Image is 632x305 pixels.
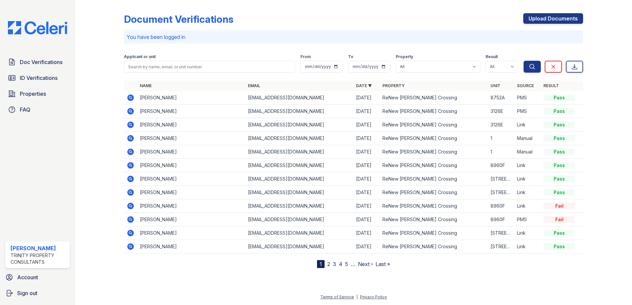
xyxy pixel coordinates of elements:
td: ReNew [PERSON_NAME] Crossing [380,226,488,240]
div: Pass [543,108,575,115]
span: ID Verifications [20,74,58,82]
div: Pass [543,230,575,236]
span: Properties [20,90,46,98]
td: Link [514,226,541,240]
a: FAQ [5,103,70,116]
td: [EMAIL_ADDRESS][DOMAIN_NAME] [245,132,353,145]
a: Privacy Policy [360,294,387,299]
td: ReNew [PERSON_NAME] Crossing [380,159,488,172]
td: ReNew [PERSON_NAME] Crossing [380,132,488,145]
td: 8960F [488,199,514,213]
input: Search by name, email, or unit number [124,61,295,73]
td: [EMAIL_ADDRESS][DOMAIN_NAME] [245,240,353,254]
div: Fail [543,203,575,209]
label: Result [486,54,498,59]
td: [DATE] [353,213,380,226]
td: Link [514,186,541,199]
td: [PERSON_NAME] [137,91,245,105]
div: | [356,294,358,299]
td: Link [514,159,541,172]
td: [PERSON_NAME] [137,226,245,240]
p: You have been logged in [127,33,580,41]
td: [STREET_ADDRESS] [488,226,514,240]
td: [PERSON_NAME] [137,145,245,159]
td: [EMAIL_ADDRESS][DOMAIN_NAME] [245,118,353,132]
td: ReNew [PERSON_NAME] Crossing [380,240,488,254]
td: [EMAIL_ADDRESS][DOMAIN_NAME] [245,186,353,199]
td: ReNew [PERSON_NAME] Crossing [380,186,488,199]
a: Last » [375,261,390,267]
td: 3126E [488,118,514,132]
a: Property [382,83,405,88]
td: ReNew [PERSON_NAME] Crossing [380,172,488,186]
div: [PERSON_NAME] [11,244,67,252]
td: [DATE] [353,240,380,254]
a: Doc Verifications [5,55,70,69]
td: ReNew [PERSON_NAME] Crossing [380,213,488,226]
td: Link [514,118,541,132]
td: 8752A [488,91,514,105]
td: [EMAIL_ADDRESS][DOMAIN_NAME] [245,172,353,186]
td: ReNew [PERSON_NAME] Crossing [380,145,488,159]
a: Email [248,83,260,88]
td: [EMAIL_ADDRESS][DOMAIN_NAME] [245,199,353,213]
div: Pass [543,94,575,101]
a: 3 [333,261,336,267]
a: ID Verifications [5,71,70,85]
a: Sign out [3,287,72,300]
td: [EMAIL_ADDRESS][DOMAIN_NAME] [245,91,353,105]
td: Manual [514,132,541,145]
td: [EMAIL_ADDRESS][DOMAIN_NAME] [245,159,353,172]
a: Name [140,83,152,88]
a: Unit [491,83,500,88]
td: [DATE] [353,199,380,213]
td: [DATE] [353,172,380,186]
td: ReNew [PERSON_NAME] Crossing [380,118,488,132]
td: [DATE] [353,145,380,159]
td: Manual [514,145,541,159]
a: Next › [358,261,373,267]
div: Pass [543,135,575,142]
td: [DATE] [353,132,380,145]
div: Pass [543,149,575,155]
a: 4 [339,261,342,267]
td: [PERSON_NAME] [137,159,245,172]
td: PMS [514,213,541,226]
span: FAQ [20,106,30,114]
td: [DATE] [353,105,380,118]
td: [DATE] [353,159,380,172]
td: [EMAIL_ADDRESS][DOMAIN_NAME] [245,105,353,118]
td: 1 [488,145,514,159]
td: [STREET_ADDRESS] [488,186,514,199]
td: [STREET_ADDRESS] [488,172,514,186]
td: [PERSON_NAME] [137,199,245,213]
td: ReNew [PERSON_NAME] Crossing [380,199,488,213]
img: CE_Logo_Blue-a8612792a0a2168367f1c8372b55b34899dd931a85d93a1a3d3e32e68fde9ad4.png [3,21,72,34]
a: Result [543,83,559,88]
td: [PERSON_NAME] [137,186,245,199]
label: Applicant or unit [124,54,156,59]
a: Date ▼ [356,83,372,88]
span: Sign out [17,289,37,297]
a: 2 [327,261,330,267]
div: Pass [543,243,575,250]
span: Account [17,273,38,281]
div: 1 [317,260,325,268]
a: Terms of Service [320,294,354,299]
td: [EMAIL_ADDRESS][DOMAIN_NAME] [245,145,353,159]
td: [PERSON_NAME] [137,213,245,226]
td: [PERSON_NAME] [137,132,245,145]
td: Link [514,172,541,186]
td: [PERSON_NAME] [137,118,245,132]
div: Pass [543,189,575,196]
td: [DATE] [353,226,380,240]
td: 3126E [488,105,514,118]
div: Trinity Property Consultants [11,252,67,265]
td: [STREET_ADDRESS] [488,240,514,254]
td: ReNew [PERSON_NAME] Crossing [380,91,488,105]
td: Link [514,199,541,213]
td: [PERSON_NAME] [137,240,245,254]
div: Pass [543,162,575,169]
a: Account [3,271,72,284]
